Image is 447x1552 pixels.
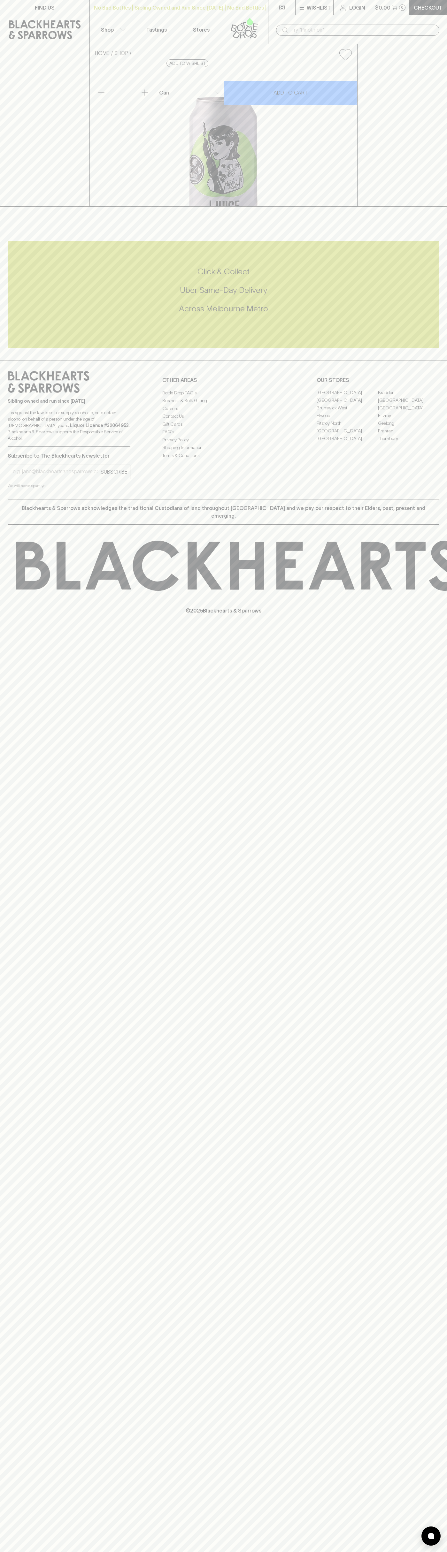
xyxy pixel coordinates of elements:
img: bubble-icon [428,1533,434,1539]
a: [GEOGRAPHIC_DATA] [317,427,378,435]
button: Shop [90,15,135,44]
a: Bottle Drop FAQ's [162,389,285,397]
p: OTHER AREAS [162,376,285,384]
a: [GEOGRAPHIC_DATA] [317,397,378,404]
a: Geelong [378,420,439,427]
a: SHOP [114,50,128,56]
a: HOME [95,50,110,56]
p: Shop [101,26,114,34]
input: Try "Pinot noir" [291,25,434,35]
a: [GEOGRAPHIC_DATA] [317,435,378,443]
a: Fitzroy North [317,420,378,427]
a: Brunswick West [317,404,378,412]
a: Prahran [378,427,439,435]
p: We will never spam you [8,483,130,489]
p: Login [349,4,365,11]
a: Fitzroy [378,412,439,420]
a: Privacy Policy [162,436,285,444]
a: Tastings [134,15,179,44]
p: OUR STORES [317,376,439,384]
a: [GEOGRAPHIC_DATA] [378,397,439,404]
img: 50934.png [90,65,357,206]
p: FIND US [35,4,55,11]
a: FAQ's [162,428,285,436]
a: Stores [179,15,224,44]
a: [GEOGRAPHIC_DATA] [378,404,439,412]
a: Contact Us [162,413,285,420]
a: Thornbury [378,435,439,443]
h5: Uber Same-Day Delivery [8,285,439,295]
strong: Liquor License #32064953 [70,423,129,428]
p: Tastings [146,26,167,34]
p: It is against the law to sell or supply alcohol to, or to obtain alcohol on behalf of a person un... [8,409,130,441]
p: SUBSCRIBE [101,468,127,475]
div: Call to action block [8,241,439,348]
a: Careers [162,405,285,412]
button: Add to wishlist [166,59,208,67]
a: Business & Bulk Gifting [162,397,285,405]
p: Can [159,89,169,96]
p: Blackhearts & Sparrows acknowledges the traditional Custodians of land throughout [GEOGRAPHIC_DAT... [12,504,435,520]
p: Checkout [414,4,443,11]
p: $0.00 [375,4,390,11]
p: Wishlist [307,4,331,11]
a: [GEOGRAPHIC_DATA] [317,389,378,397]
button: SUBSCRIBE [98,465,130,479]
p: Subscribe to The Blackhearts Newsletter [8,452,130,460]
a: Gift Cards [162,420,285,428]
p: Sibling owned and run since [DATE] [8,398,130,404]
h5: Across Melbourne Metro [8,303,439,314]
a: Terms & Conditions [162,452,285,459]
p: 0 [401,6,404,9]
h5: Click & Collect [8,266,439,277]
div: Can [157,86,223,99]
button: ADD TO CART [224,81,357,105]
a: Shipping Information [162,444,285,452]
button: Add to wishlist [337,47,354,63]
p: Stores [193,26,210,34]
input: e.g. jane@blackheartsandsparrows.com.au [13,467,98,477]
a: Elwood [317,412,378,420]
p: ADD TO CART [274,89,308,96]
a: Braddon [378,389,439,397]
